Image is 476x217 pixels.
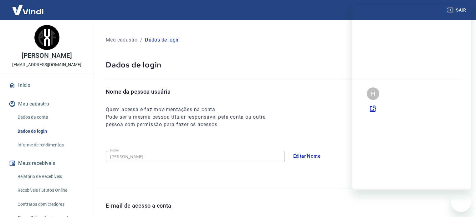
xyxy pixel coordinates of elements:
button: Editar Nome [290,150,324,163]
a: Dados de login [15,125,86,138]
a: Contratos com credores [15,198,86,211]
a: Relatório de Recebíveis [15,170,86,183]
iframe: Botão para abrir a janela de mensagens, conversa em andamento [451,192,471,212]
p: [EMAIL_ADDRESS][DOMAIN_NAME] [12,62,81,68]
a: Informe de rendimentos [15,139,86,151]
h6: Quem acessa e faz movimentações na conta. [106,106,277,113]
img: 5df3a2bf-b856-4063-a07d-edbbc826e362.jpeg [34,25,59,50]
p: Meu cadastro [106,36,138,44]
p: Nome da pessoa usuária [106,87,277,96]
p: Dados de login [145,36,180,44]
label: Nome [110,148,119,153]
h6: Pode ser a mesma pessoa titular responsável pela conta ou outra pessoa com permissão para fazer o... [106,113,277,128]
p: E-mail de acesso a conta [106,201,171,210]
button: Meu cadastro [8,97,86,111]
p: Dados de login [106,60,461,70]
p: / [140,36,142,44]
img: Vindi [8,0,48,19]
p: [PERSON_NAME] [22,52,72,59]
a: Início [8,78,86,92]
button: Sair [446,4,468,16]
a: Dados da conta [15,111,86,124]
iframe: Janela de mensagens [352,5,471,190]
button: Meus recebíveis [8,156,86,170]
a: Recebíveis Futuros Online [15,184,86,197]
